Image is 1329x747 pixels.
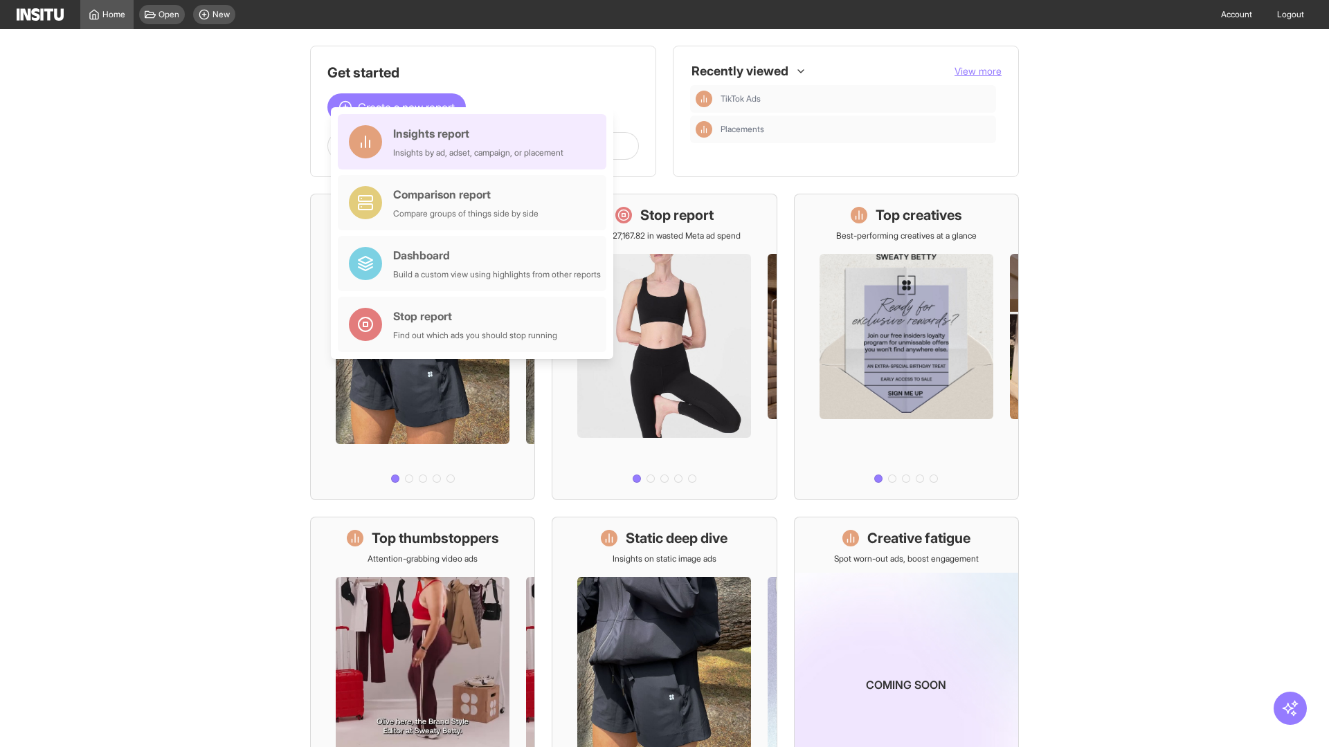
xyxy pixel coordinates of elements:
h1: Top creatives [876,205,962,225]
p: Best-performing creatives at a glance [836,230,977,241]
p: Insights on static image ads [613,553,716,564]
div: Build a custom view using highlights from other reports [393,269,601,280]
span: Home [102,9,125,20]
h1: Static deep dive [626,528,727,548]
span: New [213,9,230,20]
div: Insights [696,91,712,107]
span: Placements [721,124,991,135]
div: Stop report [393,308,557,324]
div: Find out which ads you should stop running [393,330,557,341]
span: TikTok Ads [721,93,761,104]
span: Placements [721,124,764,135]
span: TikTok Ads [721,93,991,104]
div: Compare groups of things side by side [393,208,539,219]
h1: Get started [327,63,639,82]
button: View more [955,64,1002,78]
h1: Stop report [640,205,714,225]
a: What's live nowSee all active ads instantly [310,194,535,500]
h1: Top thumbstoppers [372,528,499,548]
div: Insights report [393,125,563,142]
span: Open [159,9,179,20]
div: Comparison report [393,186,539,203]
div: Dashboard [393,247,601,264]
a: Stop reportSave £27,167.82 in wasted Meta ad spend [552,194,777,500]
span: View more [955,65,1002,77]
div: Insights [696,121,712,138]
a: Top creativesBest-performing creatives at a glance [794,194,1019,500]
p: Save £27,167.82 in wasted Meta ad spend [588,230,741,241]
p: Attention-grabbing video ads [368,553,478,564]
span: Create a new report [358,99,455,116]
img: Logo [17,8,64,21]
div: Insights by ad, adset, campaign, or placement [393,147,563,158]
button: Create a new report [327,93,466,121]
